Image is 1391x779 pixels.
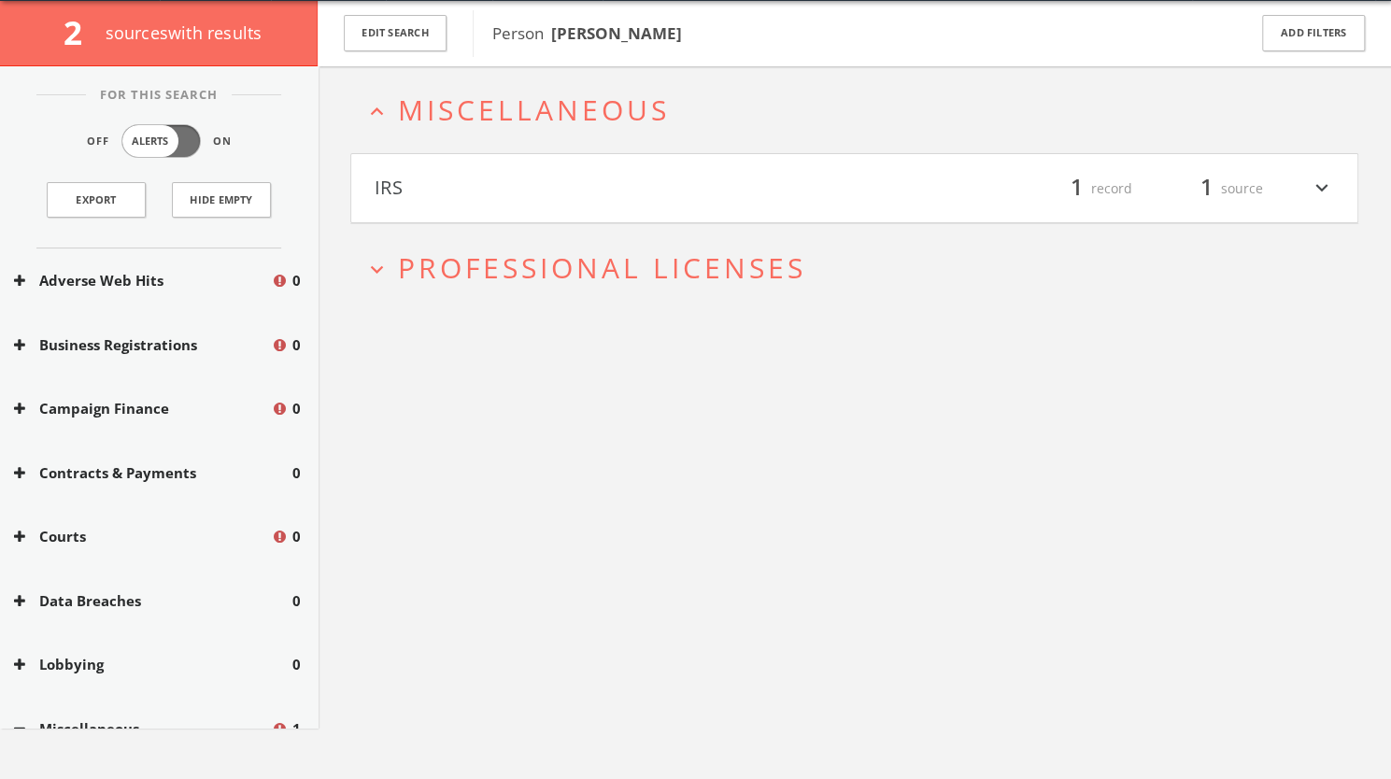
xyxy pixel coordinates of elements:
[364,257,390,282] i: expand_more
[14,398,271,419] button: Campaign Finance
[14,654,292,675] button: Lobbying
[364,99,390,124] i: expand_less
[292,398,301,419] span: 0
[172,182,271,218] button: Hide Empty
[364,252,1358,283] button: expand_moreProfessional Licenses
[106,21,263,44] span: source s with results
[292,590,301,612] span: 0
[492,22,682,44] span: Person
[398,248,806,287] span: Professional Licenses
[14,526,271,547] button: Courts
[1310,173,1334,205] i: expand_more
[292,270,301,291] span: 0
[375,173,855,205] button: IRS
[364,94,1358,125] button: expand_lessMiscellaneous
[86,86,232,105] span: For This Search
[14,718,271,740] button: Miscellaneous
[87,134,109,149] span: Off
[1020,173,1132,205] div: record
[64,10,98,54] span: 2
[292,526,301,547] span: 0
[292,334,301,356] span: 0
[1192,172,1221,205] span: 1
[14,590,292,612] button: Data Breaches
[292,462,301,484] span: 0
[213,134,232,149] span: On
[551,22,682,44] b: [PERSON_NAME]
[47,182,146,218] a: Export
[344,15,447,51] button: Edit Search
[14,270,271,291] button: Adverse Web Hits
[292,718,301,740] span: 1
[14,462,292,484] button: Contracts & Payments
[398,91,670,129] span: Miscellaneous
[1262,15,1365,51] button: Add Filters
[14,334,271,356] button: Business Registrations
[292,654,301,675] span: 0
[1062,172,1091,205] span: 1
[1151,173,1263,205] div: source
